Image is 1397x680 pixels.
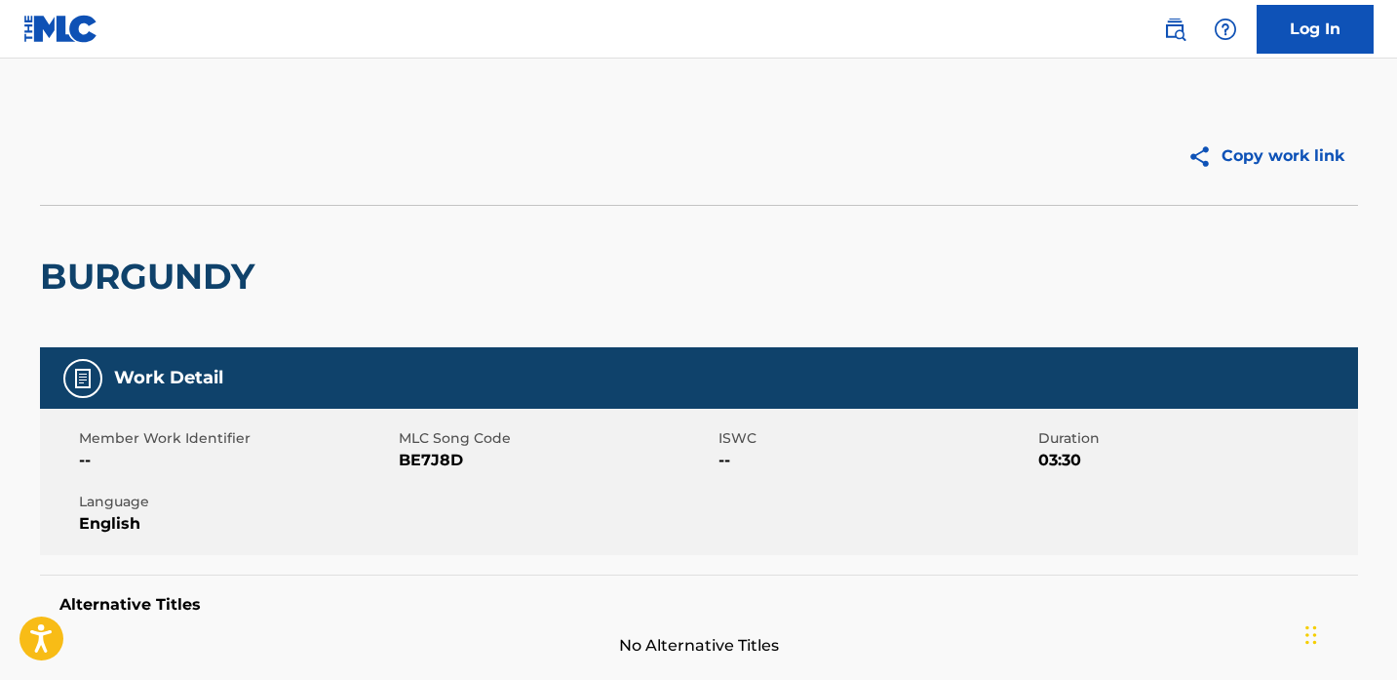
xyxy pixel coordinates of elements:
span: Language [79,492,394,512]
span: Member Work Identifier [79,428,394,449]
a: Public Search [1155,10,1194,49]
img: search [1163,18,1186,41]
div: Drag [1305,606,1317,664]
iframe: Chat Widget [1300,586,1397,680]
span: No Alternative Titles [40,634,1358,658]
span: -- [79,449,394,472]
span: English [79,512,394,536]
img: Work Detail [71,367,95,390]
div: Help [1206,10,1245,49]
a: Log In [1257,5,1374,54]
h5: Alternative Titles [59,595,1339,615]
img: help [1214,18,1237,41]
img: Copy work link [1187,144,1222,169]
span: BE7J8D [399,449,714,472]
h2: BURGUNDY [40,255,264,299]
span: MLC Song Code [399,428,714,449]
img: MLC Logo [23,15,98,43]
span: 03:30 [1038,449,1353,472]
button: Copy work link [1174,132,1358,180]
h5: Work Detail [114,367,223,389]
span: -- [718,449,1033,472]
span: Duration [1038,428,1353,449]
span: ISWC [718,428,1033,449]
